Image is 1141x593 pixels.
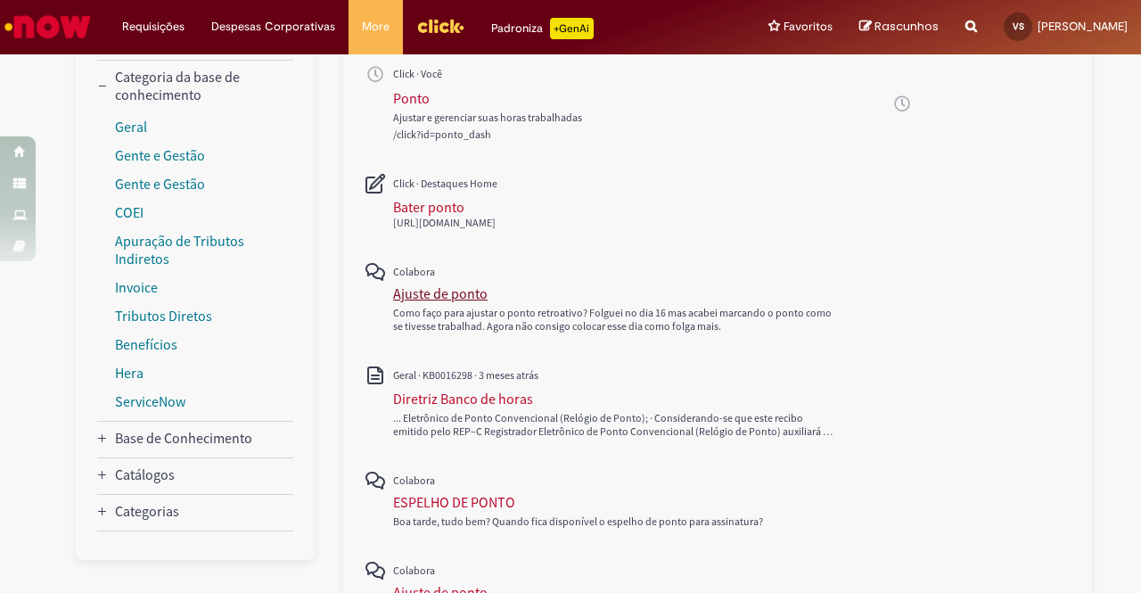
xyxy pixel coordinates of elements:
[362,18,390,36] span: More
[122,18,185,36] span: Requisições
[784,18,833,36] span: Favoritos
[211,18,335,36] span: Despesas Corporativas
[491,18,594,39] div: Padroniza
[1038,19,1128,34] span: [PERSON_NAME]
[550,18,594,39] p: +GenAi
[2,9,94,45] img: ServiceNow
[1013,21,1024,32] span: VS
[416,12,464,39] img: click_logo_yellow_360x200.png
[859,19,939,36] a: Rascunhos
[874,18,939,35] span: Rascunhos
